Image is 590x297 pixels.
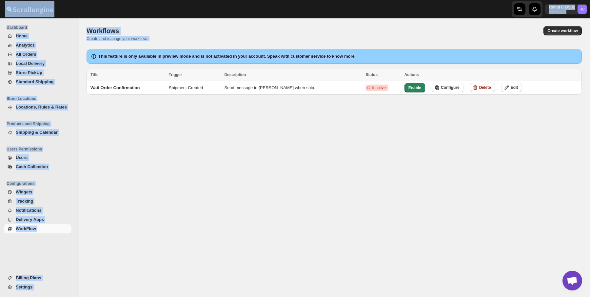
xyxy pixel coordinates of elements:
span: Delete [479,85,491,90]
button: All Orders [4,50,71,59]
button: Home [4,31,71,41]
button: Edit [501,83,522,92]
span: Trigger [169,72,182,77]
button: Delivery Apps [4,215,71,224]
span: Settings [16,285,32,289]
span: Cash Collection [16,164,48,169]
p: Rahul C DS02 [549,5,575,10]
span: Configurations [7,181,74,186]
button: Widgets [4,188,71,197]
button: WorkFlow [4,224,71,233]
button: Notifications [4,206,71,215]
span: Billing Plans [16,275,41,280]
div: Open chat [562,271,582,290]
span: Shipping & Calendar [16,130,58,135]
span: Tracking [16,199,33,204]
span: Status [365,72,378,77]
button: Locations, Rules & Rates [4,103,71,112]
button: Enable [404,83,425,92]
span: Edit [511,85,518,90]
span: Store PickUp [16,70,42,75]
span: Notifications [16,208,42,213]
img: ScrollEngine [5,1,54,17]
span: Users [16,155,28,160]
span: Inactive [372,85,385,90]
span: Configure [441,85,460,90]
p: Send message to [PERSON_NAME] when ship ... [224,85,362,91]
text: RC [580,7,585,11]
p: Create and manage your workflows [87,36,342,41]
span: Title [90,72,98,77]
button: Billing Plans [4,273,71,283]
span: Locations, Rules & Rates [16,105,67,109]
span: All Orders [16,52,36,57]
button: Delete [470,83,495,92]
span: Wati Order Confirmation [90,85,140,90]
span: Standard Shipping [16,79,54,84]
span: Home [16,33,28,38]
span: WorkFlow [16,226,36,231]
p: b607ea-2b [549,10,575,14]
button: Shipping & Calendar [4,128,71,137]
span: Products and Shipping [7,121,74,127]
button: Cash Collection [4,162,71,171]
td: Shipment Created [167,81,223,95]
span: Delivery Apps [16,217,44,222]
button: Configure [432,83,463,92]
span: Description [224,72,246,77]
h2: This feature is only available in preview mode and is not activated in your account. Speak with c... [98,53,355,60]
button: Analytics [4,41,71,50]
span: Dashboard [7,25,74,30]
button: Create workflow [543,26,582,35]
span: Actions [404,72,419,77]
span: Rahul C DS02 [578,5,587,14]
button: Users [4,153,71,162]
button: Settings [4,283,71,292]
button: User menu [545,4,587,14]
button: Tracking [4,197,71,206]
span: Widgets [16,189,32,194]
span: Workflows [87,27,119,34]
span: Analytics [16,43,35,48]
span: Create workflow [547,28,578,33]
span: Local Delivery [16,61,45,66]
span: Users Permissions [7,147,74,152]
span: Enable [408,85,421,90]
span: Store Locations [7,96,74,101]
